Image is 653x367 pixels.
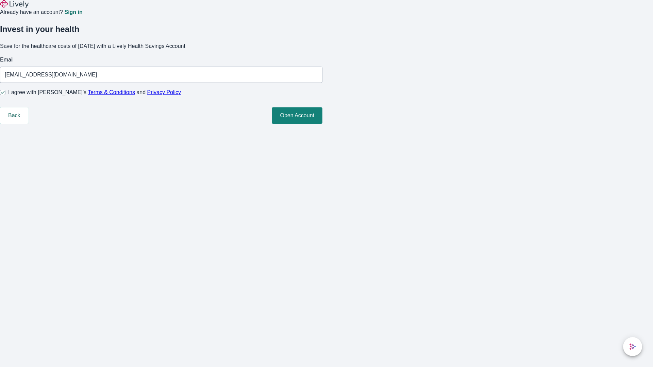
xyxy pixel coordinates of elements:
a: Sign in [64,10,82,15]
button: Open Account [272,107,322,124]
svg: Lively AI Assistant [629,343,636,350]
button: chat [623,337,642,356]
span: I agree with [PERSON_NAME]’s and [8,88,181,97]
a: Terms & Conditions [88,89,135,95]
a: Privacy Policy [147,89,181,95]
